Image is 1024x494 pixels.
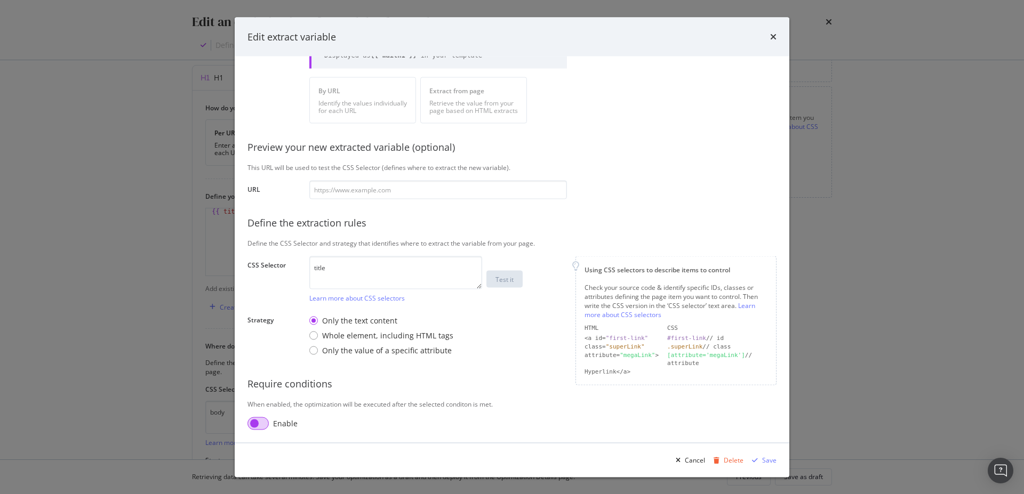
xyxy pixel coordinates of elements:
[606,335,648,342] div: "first-link"
[667,334,767,343] div: // id
[309,181,567,199] input: https://www.example.com
[247,163,777,172] div: This URL will be used to test the CSS Selector (defines where to extract the new variable).
[429,100,518,115] div: Retrieve the value from your page based on HTML extracts
[429,86,518,95] div: Extract from page
[247,377,777,391] div: Require conditions
[585,265,767,274] div: Using CSS selectors to describe items to control
[247,238,777,247] div: Define the CSS Selector and strategy that identifies where to extract the variable from your page.
[322,345,452,356] div: Only the value of a specific attribute
[585,301,755,319] a: Learn more about CSS selectors
[667,335,706,342] div: #first-link
[709,451,743,468] button: Delete
[247,30,336,44] div: Edit extract variable
[322,330,453,341] div: Whole element, including HTML tags
[273,418,298,428] div: Enable
[585,342,659,351] div: class=
[309,293,405,302] a: Learn more about CSS selectors
[671,451,705,468] button: Cancel
[235,17,789,477] div: modal
[667,351,767,367] div: // attribute
[620,351,655,358] div: "megaLink"
[667,323,767,332] div: CSS
[770,30,777,44] div: times
[667,351,745,358] div: [attribute='megaLink']
[322,315,397,326] div: Only the text content
[585,283,767,320] div: Check your source code & identify specific IDs, classes or attributes defining the page item you ...
[247,185,301,197] label: URL
[748,451,777,468] button: Save
[247,260,301,299] label: CSS Selector
[247,216,777,230] div: Define the extraction rules
[495,274,514,284] div: Test it
[585,334,659,343] div: <a id=
[685,455,705,464] div: Cancel
[309,256,482,289] textarea: title
[667,342,767,351] div: // class
[585,323,659,332] div: HTML
[585,351,659,367] div: attribute= >
[318,86,407,95] div: By URL
[309,330,453,341] div: Whole element, including HTML tags
[585,368,659,376] div: Hyperlink</a>
[606,343,645,350] div: "superLink"
[247,141,777,155] div: Preview your new extracted variable (optional)
[762,455,777,464] div: Save
[486,271,523,288] button: Test it
[318,100,407,115] div: Identify the values individually for each URL
[309,315,453,326] div: Only the text content
[309,345,453,356] div: Only the value of a specific attribute
[724,455,743,464] div: Delete
[247,315,301,358] label: Strategy
[247,399,777,408] div: When enabled, the optimization will be executed after the selected conditon is met.
[667,343,702,350] div: .superLink
[988,458,1013,483] div: Open Intercom Messenger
